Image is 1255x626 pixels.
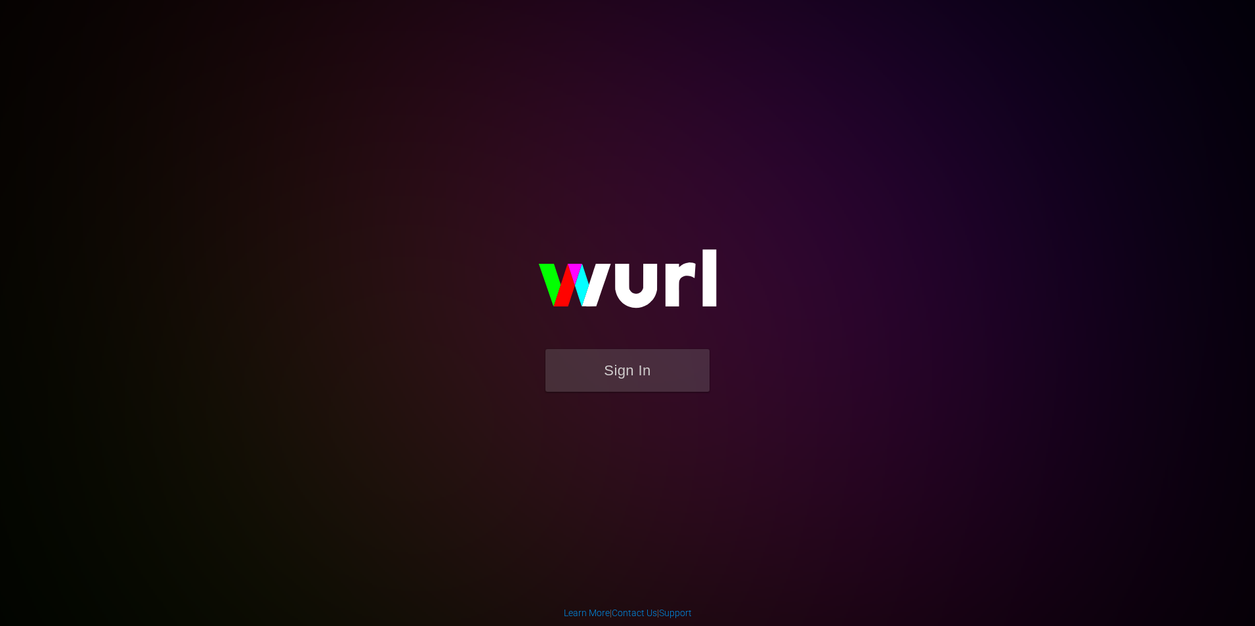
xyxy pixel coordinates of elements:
a: Contact Us [612,608,657,618]
div: | | [564,606,692,619]
a: Learn More [564,608,610,618]
button: Sign In [545,349,710,392]
a: Support [659,608,692,618]
img: wurl-logo-on-black-223613ac3d8ba8fe6dc639794a292ebdb59501304c7dfd60c99c58986ef67473.svg [496,221,759,348]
